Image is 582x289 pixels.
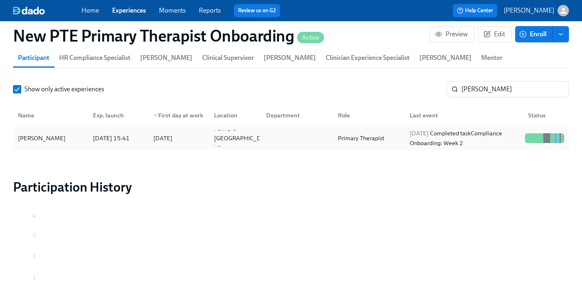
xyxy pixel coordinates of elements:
[112,7,146,14] a: Experiences
[15,133,69,143] div: [PERSON_NAME]
[457,7,493,15] span: Help Center
[147,107,207,124] div: ▼First day at work
[238,7,276,15] a: Review us on G2
[15,107,86,124] div: Name
[150,110,207,120] div: First day at work
[522,107,567,124] div: Status
[481,52,503,64] span: Mentor
[90,133,147,143] div: [DATE] 15:41
[13,26,324,46] h1: New PTE Primary Therapist Onboarding
[90,110,147,120] div: Exp. launch
[260,107,331,124] div: Department
[335,110,403,120] div: Role
[335,133,403,143] div: Primary Therapist
[419,52,472,64] span: [PERSON_NAME]
[430,26,475,42] button: Preview
[18,52,49,64] span: Participant
[553,26,569,42] button: enroll
[24,85,104,94] span: Show only active experiences
[521,30,547,38] span: Enroll
[207,107,260,124] div: Location
[33,254,35,259] tspan: 2
[234,4,280,17] button: Review us on G2
[13,127,569,150] div: [PERSON_NAME][DATE] 15:41[DATE]Palmyra [GEOGRAPHIC_DATA] USPrimary Therapist[DATE] Completed task...
[86,107,147,124] div: Exp. launch
[410,130,429,137] span: [DATE]
[461,81,569,97] input: Search by name
[15,110,86,120] div: Name
[33,232,35,238] tspan: 3
[153,114,157,118] span: ▼
[13,7,45,15] img: dado
[478,26,512,42] button: Edit
[33,275,35,281] tspan: 1
[515,26,553,42] button: Enroll
[403,107,522,124] div: Last event
[406,110,522,120] div: Last event
[199,7,221,14] a: Reports
[211,124,277,153] div: Palmyra [GEOGRAPHIC_DATA] US
[504,5,569,16] button: [PERSON_NAME]
[159,7,186,14] a: Moments
[485,30,505,38] span: Edit
[82,7,99,14] a: Home
[453,4,497,17] button: Help Center
[140,52,192,64] span: [PERSON_NAME]
[13,179,569,195] h2: Participation History
[211,110,260,120] div: Location
[297,35,324,41] span: Active
[436,30,468,38] span: Preview
[263,110,331,120] div: Department
[331,107,403,124] div: Role
[202,52,254,64] span: Clinical Supervisor
[264,52,316,64] span: [PERSON_NAME]
[525,110,567,120] div: Status
[33,213,35,219] tspan: 4
[504,6,554,15] p: [PERSON_NAME]
[326,52,410,64] span: Clinician Experience Specialist
[59,52,130,64] span: HR Compliance Specialist
[406,128,522,148] div: Completed task Compliance Onboarding: Week 2
[13,7,82,15] a: dado
[153,133,172,143] div: [DATE]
